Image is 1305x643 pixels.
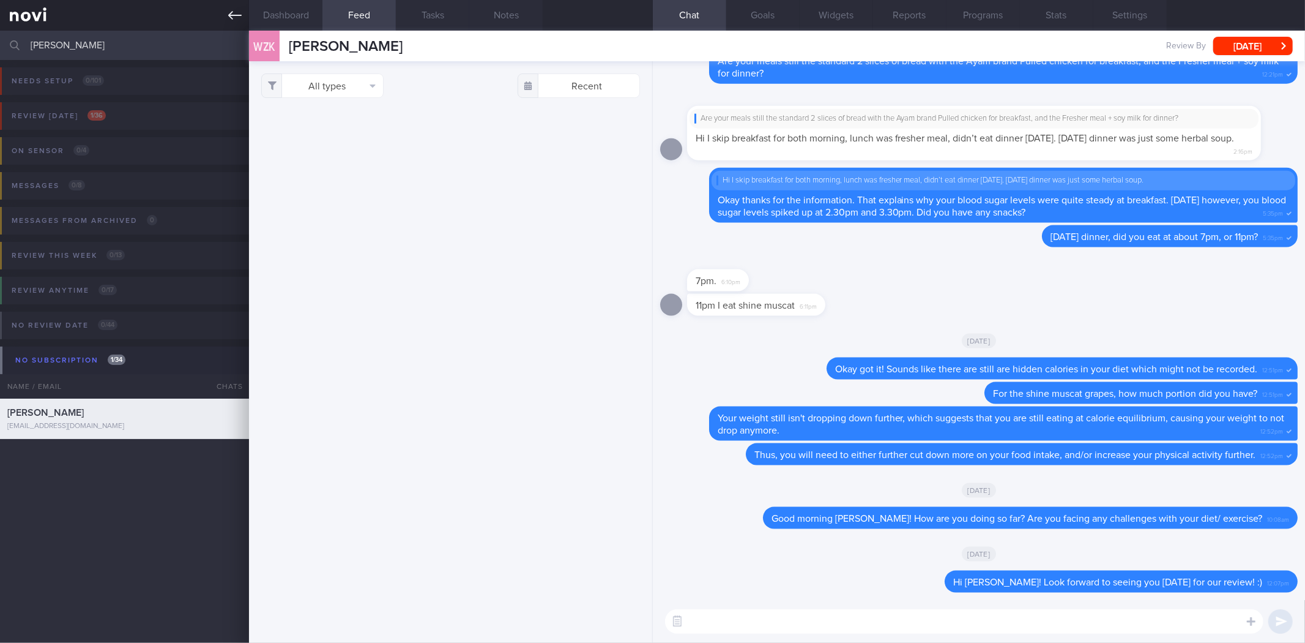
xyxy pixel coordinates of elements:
span: Your weight still isn't dropping down further, which suggests that you are still eating at calori... [718,413,1285,435]
div: Messages from Archived [9,212,160,229]
span: 12:21pm [1262,67,1283,79]
div: Review this week [9,247,128,264]
span: [DATE] [962,483,997,498]
span: [DATE] dinner, did you eat at about 7pm, or 11pm? [1050,232,1258,242]
div: [EMAIL_ADDRESS][DOMAIN_NAME] [7,422,242,431]
div: WZK [246,23,283,70]
div: No review date [9,317,121,334]
span: 5:35pm [1263,206,1283,218]
span: 10:08am [1267,513,1289,524]
span: 12:07pm [1267,576,1289,588]
span: 5:35pm [1263,231,1283,243]
span: Thus, you will need to either further cut down more on your food intake, and/or increase your phy... [754,450,1255,460]
span: 12:52pm [1260,424,1283,436]
span: [PERSON_NAME] [7,408,84,418]
span: 12:52pm [1260,449,1283,461]
span: 6:11pm [800,299,817,311]
div: Chats [200,374,249,399]
span: [DATE] [962,547,997,562]
span: 1 / 36 [87,110,106,121]
span: 0 / 8 [69,180,85,190]
span: Hi I skip breakfast for both morning, lunch was fresher meal, didn’t eat dinner [DATE]. [DATE] di... [696,133,1235,143]
div: Messages [9,178,88,194]
span: 0 [147,215,157,225]
div: No subscription [12,352,128,369]
div: Hi I skip breakfast for both morning, lunch was fresher meal, didn’t eat dinner [DATE]. [DATE] di... [716,176,1290,186]
div: Are your meals still the standard 2 slices of bread with the Ayam brand Pulled chicken for breakf... [694,114,1254,124]
span: 6:10pm [721,275,740,287]
span: Hi [PERSON_NAME]! Look forward to seeing you [DATE] for our review! :) [953,577,1262,587]
span: 7pm. [696,276,716,286]
span: 12:51pm [1262,363,1283,375]
span: Okay got it! Sounds like there are still are hidden calories in your diet which might not be reco... [835,364,1257,374]
span: 2:16pm [1233,145,1252,156]
span: Review By [1166,41,1206,52]
span: [DATE] [962,334,997,348]
div: Review [DATE] [9,108,109,124]
button: All types [261,73,384,98]
span: 1 / 34 [108,355,125,365]
span: 0 / 44 [98,320,117,330]
span: 0 / 4 [73,145,89,156]
div: Needs setup [9,73,107,89]
span: 0 / 13 [106,250,125,260]
div: On sensor [9,143,92,159]
span: Okay thanks for the information. That explains why your blood sugar levels were quite steady at b... [718,195,1287,217]
span: [PERSON_NAME] [289,39,403,54]
span: 0 / 101 [83,75,104,86]
span: Good morning [PERSON_NAME]! How are you doing so far? Are you facing any challenges with your die... [771,514,1262,524]
span: 12:51pm [1262,388,1283,399]
span: For the shine muscat grapes, how much portion did you have? [993,389,1257,399]
button: [DATE] [1213,37,1293,55]
div: Review anytime [9,282,120,299]
span: 0 / 17 [99,285,117,295]
span: 11pm I eat shine muscat [696,301,795,310]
